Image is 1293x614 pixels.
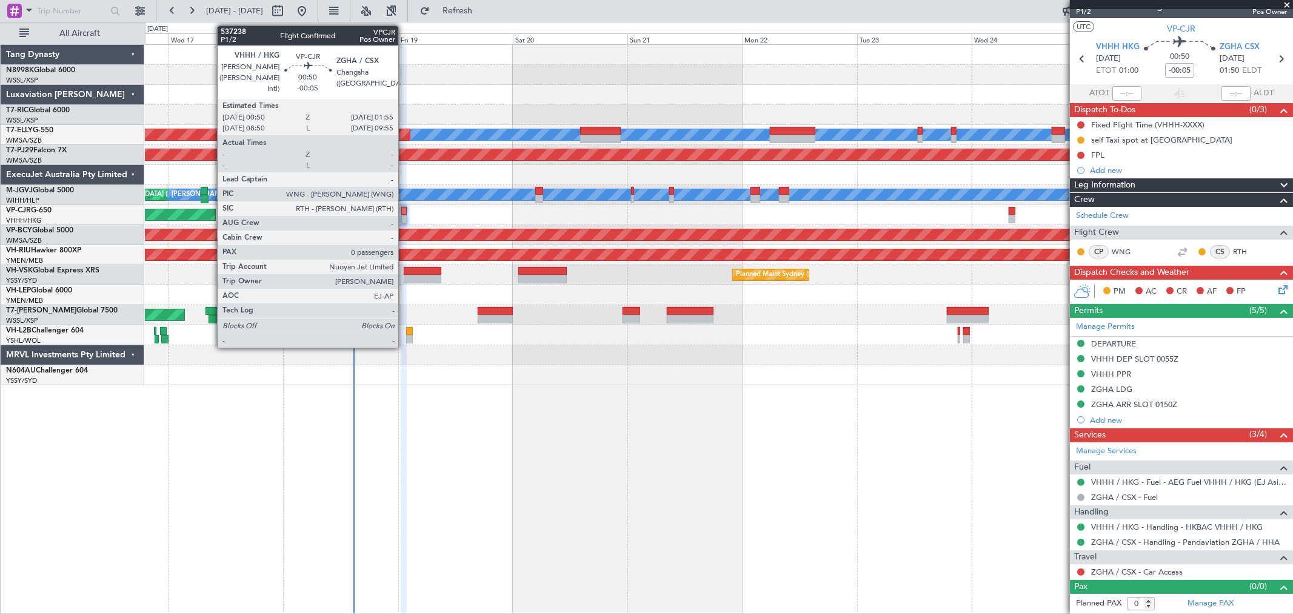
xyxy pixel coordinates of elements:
[1073,21,1094,32] button: UTC
[283,33,398,44] div: Thu 18
[1112,246,1139,257] a: WNG
[1091,369,1131,379] div: VHHH PPR
[1091,477,1287,487] a: VHHH / HKG - Fuel - AEG Fuel VHHH / HKG (EJ Asia Only)
[1210,245,1230,258] div: CS
[398,33,513,44] div: Fri 19
[1220,65,1239,77] span: 01:50
[1146,286,1157,298] span: AC
[513,33,627,44] div: Sat 20
[6,156,42,165] a: WMSA/SZB
[6,247,81,254] a: VH-RIUHawker 800XP
[6,247,31,254] span: VH-RIU
[6,367,36,374] span: N604AU
[172,186,369,204] div: [PERSON_NAME][GEOGRAPHIC_DATA] ([PERSON_NAME] Intl)
[972,33,1086,44] div: Wed 24
[32,29,128,38] span: All Aircraft
[1177,286,1187,298] span: CR
[1091,339,1136,349] div: DEPARTURE
[627,33,742,44] div: Sun 21
[1249,428,1267,440] span: (3/4)
[1091,399,1177,410] div: ZGHA ARR SLOT 0150Z
[1089,245,1109,258] div: CP
[414,1,487,21] button: Refresh
[1074,178,1135,192] span: Leg Information
[169,33,283,44] div: Wed 17
[1119,65,1138,77] span: 01:00
[1207,286,1217,298] span: AF
[1096,53,1121,65] span: [DATE]
[1249,103,1267,116] span: (0/3)
[1074,428,1106,442] span: Services
[6,187,74,194] a: M-JGVJGlobal 5000
[57,186,236,204] div: AOG Maint [GEOGRAPHIC_DATA] ([PERSON_NAME] Intl)
[6,307,118,314] a: T7-[PERSON_NAME]Global 7500
[6,327,32,334] span: VH-L2B
[1076,321,1135,333] a: Manage Permits
[1112,86,1141,101] input: --:--
[743,33,857,44] div: Mon 22
[6,316,38,325] a: WSSL/XSP
[6,227,32,234] span: VP-BCY
[6,67,75,74] a: N8998KGlobal 6000
[1091,537,1280,547] a: ZGHA / CSX - Handling - Pandaviation ZGHA / HHA
[1074,580,1088,594] span: Pax
[1091,492,1158,502] a: ZGHA / CSX - Fuel
[1252,7,1287,17] span: Pos Owner
[6,267,33,274] span: VH-VSK
[6,127,53,134] a: T7-ELLYG-550
[1091,522,1263,532] a: VHHH / HKG - Handling - HKBAC VHHH / HKG
[275,266,482,284] div: AOG Maint [US_STATE][GEOGRAPHIC_DATA] ([US_STATE] City Intl)
[6,207,52,214] a: VP-CJRG-650
[857,33,972,44] div: Tue 23
[276,326,476,344] div: Unplanned Maint [GEOGRAPHIC_DATA] ([GEOGRAPHIC_DATA])
[6,187,33,194] span: M-JGVJ
[1076,7,1105,17] span: P1/2
[432,7,483,15] span: Refresh
[1074,505,1109,519] span: Handling
[6,336,41,345] a: YSHL/WOL
[6,196,39,205] a: WIHH/HLP
[1090,415,1287,425] div: Add new
[206,5,263,16] span: [DATE] - [DATE]
[1096,65,1116,77] span: ETOT
[13,24,132,43] button: All Aircraft
[1074,550,1097,564] span: Travel
[6,287,31,294] span: VH-LEP
[6,267,99,274] a: VH-VSKGlobal Express XRS
[1233,246,1260,257] a: RTH
[1076,210,1129,222] a: Schedule Crew
[6,236,42,245] a: WMSA/SZB
[1242,65,1261,77] span: ELDT
[1220,41,1260,53] span: ZGHA CSX
[6,307,76,314] span: T7-[PERSON_NAME]
[6,367,88,374] a: N604AUChallenger 604
[6,216,42,225] a: VHHH/HKG
[1249,304,1267,317] span: (5/5)
[736,266,877,284] div: Planned Maint Sydney ([PERSON_NAME] Intl)
[6,376,37,385] a: YSSY/SYD
[1091,384,1132,394] div: ZGHA LDG
[6,207,31,214] span: VP-CJR
[6,116,38,125] a: WSSL/XSP
[1170,51,1189,63] span: 00:50
[1249,580,1267,593] span: (0/0)
[147,24,168,35] div: [DATE]
[1091,567,1183,577] a: ZGHA / CSX - Car Access
[1074,226,1119,240] span: Flight Crew
[1074,461,1091,474] span: Fuel
[1237,286,1246,298] span: FP
[1074,193,1095,207] span: Crew
[6,287,72,294] a: VH-LEPGlobal 6000
[6,296,43,305] a: YMEN/MEB
[1188,598,1234,610] a: Manage PAX
[6,107,28,114] span: T7-RIC
[1168,22,1196,35] span: VP-CJR
[6,67,34,74] span: N8998K
[37,2,107,20] input: Trip Number
[1091,120,1204,130] div: Fixed Flight Time (VHHH-XXXX)
[6,107,70,114] a: T7-RICGlobal 6000
[1076,598,1121,610] label: Planned PAX
[1076,445,1137,457] a: Manage Services
[1254,87,1274,100] span: ALDT
[1220,53,1245,65] span: [DATE]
